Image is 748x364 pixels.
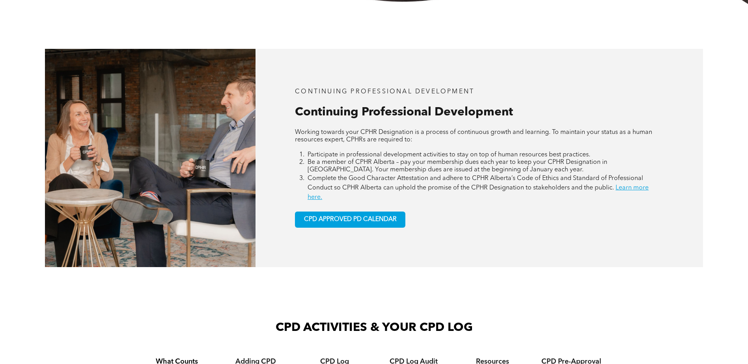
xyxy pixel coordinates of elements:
[295,212,405,228] a: CPD APPROVED PD CALENDAR
[308,152,590,158] span: Participate in professional development activities to stay on top of human resources best practices.
[295,129,652,143] span: Working towards your CPHR Designation is a process of continuous growth and learning. To maintain...
[295,106,513,118] span: Continuing Professional Development
[308,175,643,191] span: Complete the Good Character Attestation and adhere to CPHR Alberta’s Code of Ethics and Standard ...
[304,216,397,223] span: CPD APPROVED PD CALENDAR
[276,322,473,334] span: CPD ACTIVITIES & YOUR CPD LOG
[308,159,607,173] span: Be a member of CPHR Alberta – pay your membership dues each year to keep your CPHR Designation in...
[295,89,474,95] span: CONTINUING PROFESSIONAL DEVELOPMENT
